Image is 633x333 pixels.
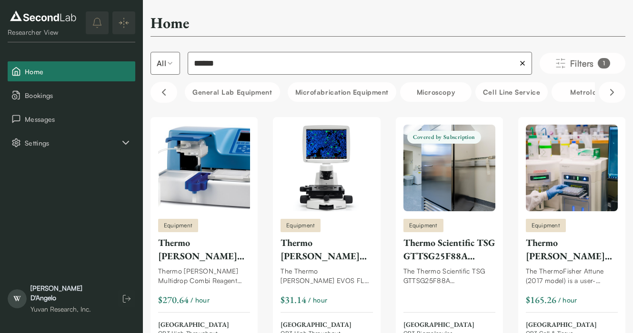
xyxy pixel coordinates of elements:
[281,320,372,330] span: [GEOGRAPHIC_DATA]
[281,125,372,211] img: Thermo Fisher EVOS FL Color Imaging System
[599,82,625,103] button: Scroll right
[158,266,250,285] div: Thermo [PERSON_NAME] Multidrop Combi Reagent Dispenser provides consistent and accurate dispensin...
[570,57,594,70] span: Filters
[403,125,495,211] img: Thermo Scientific TSG GTTSG25F88A Refrigerator/Freezer (-20C)
[8,61,135,81] button: Home
[158,293,189,306] div: $270.64
[8,109,135,129] button: Messages
[164,221,192,230] span: Equipment
[403,266,495,285] div: The Thermo Scientific TSG GTTSG25F88A Refrigerator/Freezer (-20C) provides a clean, stable -20C e...
[191,295,210,305] span: / hour
[118,290,135,307] button: Log out
[8,85,135,105] button: Bookings
[540,53,625,74] button: Filters
[30,304,109,314] div: Yuvan Research, Inc.
[158,320,250,330] span: [GEOGRAPHIC_DATA]
[552,82,623,102] button: Metrology
[286,221,315,230] span: Equipment
[288,82,396,102] button: Microfabrication Equipment
[8,9,79,24] img: logo
[308,295,327,305] span: / hour
[526,236,618,263] div: Thermo [PERSON_NAME] Attune NxT BRVY Acoustic Focusing Flow Cytometer
[409,221,438,230] span: Equipment
[403,236,495,263] div: Thermo Scientific TSG GTTSG25F88A Refrigerator/Freezer (-20C)
[526,320,618,330] span: [GEOGRAPHIC_DATA]
[407,131,481,144] span: Covered by Subscription
[151,82,177,103] button: Scroll left
[8,133,135,153] div: Settings sub items
[281,293,306,306] div: $31.14
[532,221,560,230] span: Equipment
[30,284,109,303] div: [PERSON_NAME] D'Angelo
[112,11,135,34] button: Expand/Collapse sidebar
[403,320,495,330] span: [GEOGRAPHIC_DATA]
[86,11,109,34] button: notifications
[400,82,472,102] button: Microscopy
[526,125,618,211] img: Thermo Fisher Attune NxT BRVY Acoustic Focusing Flow Cytometer
[598,58,610,69] div: 1
[25,114,131,124] span: Messages
[151,13,189,32] h2: Home
[526,293,556,306] div: $165.26
[475,82,548,102] button: Cell line service
[558,295,577,305] span: / hour
[8,133,135,153] button: Settings
[526,266,618,285] div: The ThermoFisher Attune (2017 model) is a user-friendly analytical instrument with 4 laser excita...
[185,82,280,102] button: General Lab equipment
[158,125,250,211] img: Thermo Fisher Multidrop Combi Reagent Dispenser
[151,52,180,75] button: Select listing type
[281,266,372,285] div: The Thermo [PERSON_NAME] EVOS FL Color Imaging System is a fully-integrated, digital, inverted im...
[25,138,120,148] span: Settings
[8,289,27,308] span: W
[8,28,79,37] div: Researcher View
[25,90,131,100] span: Bookings
[158,236,250,263] div: Thermo [PERSON_NAME] Multidrop Combi Reagent Dispenser
[281,236,372,263] div: Thermo [PERSON_NAME] EVOS FL Color Imaging System
[25,67,131,77] span: Home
